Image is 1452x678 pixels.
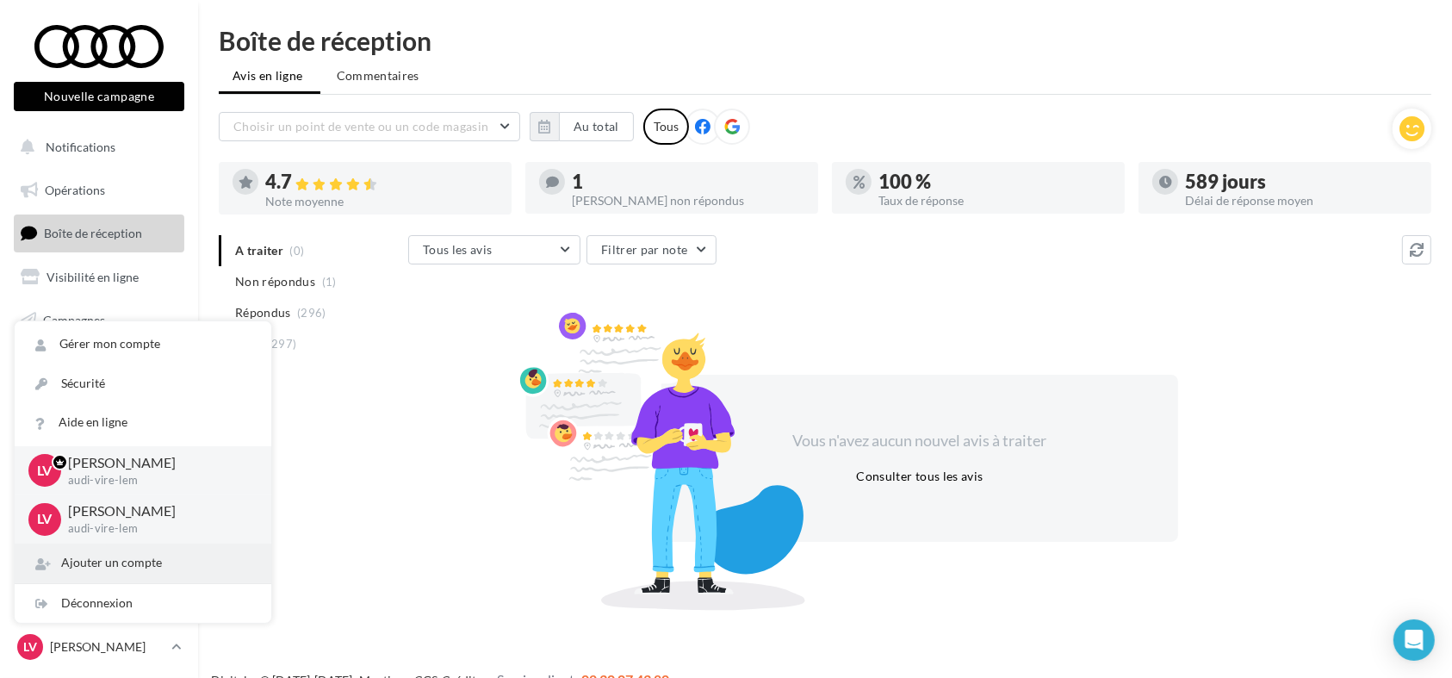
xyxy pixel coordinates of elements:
[530,112,634,141] button: Au total
[10,172,188,208] a: Opérations
[10,345,188,381] a: Médiathèque
[10,302,188,339] a: Campagnes
[45,183,105,197] span: Opérations
[268,337,297,351] span: (297)
[235,273,315,290] span: Non répondus
[10,215,188,252] a: Boîte de réception
[219,28,1431,53] div: Boîte de réception
[68,453,244,473] p: [PERSON_NAME]
[297,306,326,320] span: (296)
[233,119,488,134] span: Choisir un point de vente ou un code magasin
[10,129,181,165] button: Notifications
[322,275,337,289] span: (1)
[10,388,188,439] a: AFFICHAGE PRESSE MD
[337,68,419,83] span: Commentaires
[878,195,1111,207] div: Taux de réponse
[44,226,142,240] span: Boîte de réception
[47,270,139,284] span: Visibilité en ligne
[23,638,37,656] span: LV
[15,325,271,364] a: Gérer mon compte
[265,172,498,192] div: 4.7
[15,403,271,442] a: Aide en ligne
[1185,172,1418,191] div: 589 jours
[68,521,244,537] p: audi-vire-lem
[559,112,634,141] button: Au total
[15,584,271,623] div: Déconnexion
[1185,195,1418,207] div: Délai de réponse moyen
[15,364,271,403] a: Sécurité
[219,112,520,141] button: Choisir un point de vente ou un code magasin
[408,235,580,264] button: Tous les avis
[15,544,271,582] div: Ajouter un compte
[38,461,53,481] span: LV
[572,195,804,207] div: [PERSON_NAME] non répondus
[68,473,244,488] p: audi-vire-lem
[586,235,717,264] button: Filtrer par note
[772,430,1068,452] div: Vous n'avez aucun nouvel avis à traiter
[10,259,188,295] a: Visibilité en ligne
[878,172,1111,191] div: 100 %
[50,638,164,656] p: [PERSON_NAME]
[572,172,804,191] div: 1
[14,82,184,111] button: Nouvelle campagne
[68,501,244,521] p: [PERSON_NAME]
[849,466,990,487] button: Consulter tous les avis
[14,631,184,663] a: LV [PERSON_NAME]
[1393,619,1435,661] div: Open Intercom Messenger
[265,196,498,208] div: Note moyenne
[38,509,53,529] span: LV
[643,109,689,145] div: Tous
[423,242,493,257] span: Tous les avis
[43,312,105,327] span: Campagnes
[235,304,291,321] span: Répondus
[46,140,115,154] span: Notifications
